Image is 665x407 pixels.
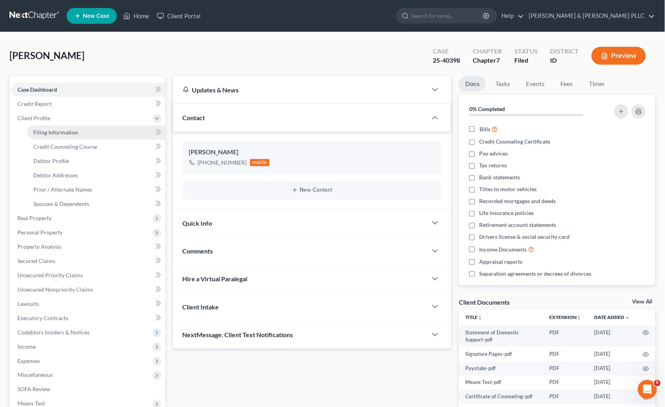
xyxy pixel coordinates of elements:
[525,9,655,23] a: [PERSON_NAME] & [PERSON_NAME] PLLC
[480,185,537,193] span: Titles to motor vehicles
[459,376,543,390] td: Means Test-pdf
[480,138,550,146] span: Credit Counseling Certificate
[638,380,657,399] iframe: Intercom live chat
[189,148,436,157] div: [PERSON_NAME]
[17,229,63,236] span: Personal Property
[183,275,248,282] span: Hire a Virtual Paralegal
[183,114,205,121] span: Contact
[543,390,588,404] td: PDF
[480,161,507,169] span: Tax returns
[17,115,50,121] span: Client Profile
[480,173,520,181] span: Bank statements
[480,150,508,157] span: Pay advices
[33,186,92,193] span: Prior / Alternate Names
[433,47,460,56] div: Case
[153,9,204,23] a: Client Portal
[11,282,165,297] a: Unsecured Nonpriority Claims
[480,197,556,205] span: Recorded mortgages and deeds
[17,86,57,93] span: Case Dashboard
[33,129,78,136] span: Filing Information
[583,76,611,92] a: Timer
[480,258,523,266] span: Appraisal reports
[17,215,52,221] span: Real Property
[17,400,45,407] span: Means Test
[520,76,551,92] a: Events
[554,76,579,92] a: Fees
[17,386,50,393] span: SOFA Review
[480,233,570,241] span: Drivers license & social security card
[473,56,502,65] div: Chapter
[469,106,505,112] strong: 0% Completed
[588,325,636,347] td: [DATE]
[183,303,219,311] span: Client Intake
[459,390,543,404] td: Certificate of Counseling-pdf
[588,390,636,404] td: [DATE]
[465,314,482,320] a: Titleunfold_more
[17,100,52,107] span: Credit Report
[198,159,247,167] div: [PHONE_NUMBER]
[480,209,534,217] span: Life insurance policies
[489,76,516,92] a: Tasks
[543,325,588,347] td: PDF
[183,86,418,94] div: Updates & News
[17,357,40,364] span: Expenses
[514,56,538,65] div: Filed
[11,254,165,268] a: Secured Claims
[17,286,93,293] span: Unsecured Nonpriority Claims
[478,315,482,320] i: unfold_more
[17,329,90,336] span: Codebtors Insiders & Notices
[543,376,588,390] td: PDF
[577,315,582,320] i: unfold_more
[496,56,500,64] span: 7
[11,382,165,397] a: SOFA Review
[33,143,97,150] span: Credit Counseling Course
[514,47,538,56] div: Status
[459,325,543,347] td: Statement of Domestic Support-pdf
[27,197,165,211] a: Spouses & Dependents
[480,270,592,278] span: Separation agreements or decrees of divorces
[498,9,524,23] a: Help
[588,361,636,376] td: [DATE]
[480,221,556,229] span: Retirement account statements
[412,8,484,23] input: Search by name...
[27,140,165,154] a: Credit Counseling Course
[119,9,153,23] a: Home
[550,314,582,320] a: Extensionunfold_more
[550,56,579,65] div: ID
[459,361,543,376] td: Paystubs-pdf
[27,125,165,140] a: Filing Information
[473,47,502,56] div: Chapter
[592,47,646,65] button: Preview
[17,300,39,307] span: Lawsuits
[17,315,68,321] span: Executory Contracts
[11,297,165,311] a: Lawsuits
[27,182,165,197] a: Prior / Alternate Names
[17,257,55,264] span: Secured Claims
[33,200,89,207] span: Spouses & Dependents
[17,243,61,250] span: Property Analysis
[633,299,652,305] a: View All
[480,125,490,133] span: Bills
[459,298,510,306] div: Client Documents
[11,311,165,325] a: Executory Contracts
[33,157,69,164] span: Debtor Profile
[594,314,630,320] a: Date Added expand_more
[10,50,84,61] span: [PERSON_NAME]
[11,83,165,97] a: Case Dashboard
[588,376,636,390] td: [DATE]
[433,56,460,65] div: 25-40398
[83,13,109,19] span: New Case
[189,187,436,193] button: New Contact
[459,347,543,361] td: Signature Pages-pdf
[625,315,630,320] i: expand_more
[543,347,588,361] td: PDF
[17,372,53,378] span: Miscellaneous
[480,246,527,253] span: Income Documents
[183,219,212,227] span: Quick Info
[27,168,165,182] a: Debtor Addresses
[250,159,270,166] div: mobile
[183,331,293,338] span: NextMessage: Client Text Notifications
[543,361,588,376] td: PDF
[33,172,78,179] span: Debtor Addresses
[27,154,165,168] a: Debtor Profile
